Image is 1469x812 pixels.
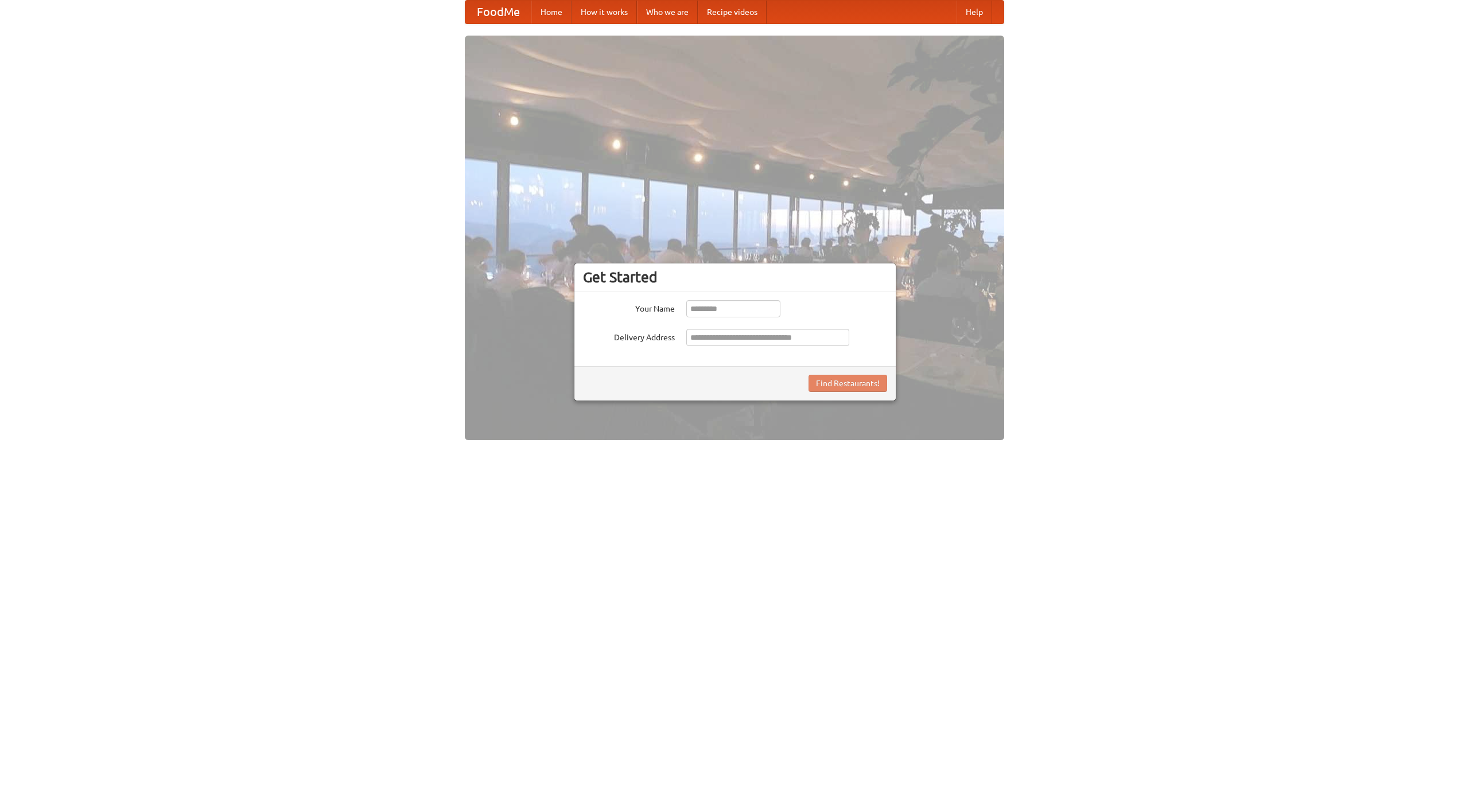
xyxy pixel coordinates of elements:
a: Recipe videos [698,1,767,24]
a: Who we are [637,1,698,24]
a: Home [531,1,572,24]
a: Help [957,1,992,24]
button: Find Restaurants! [809,375,887,392]
a: FoodMe [465,1,531,24]
a: How it works [572,1,637,24]
label: Your Name [583,300,675,314]
h3: Get Started [583,269,887,286]
label: Delivery Address [583,329,675,343]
